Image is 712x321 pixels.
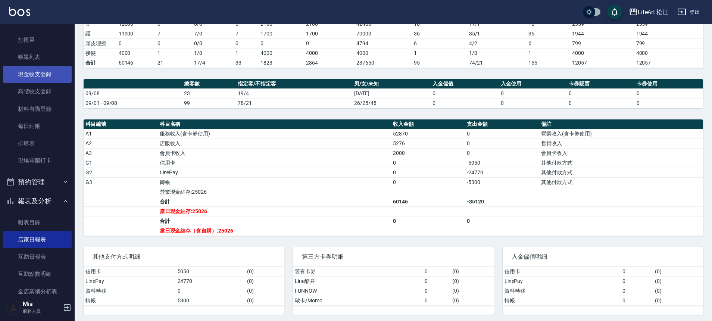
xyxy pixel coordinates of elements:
[539,119,703,129] th: 備註
[302,253,484,261] span: 第三方卡券明細
[352,88,431,98] td: [DATE]
[391,129,465,138] td: 52870
[570,29,634,38] td: 1944
[117,48,156,58] td: 4000
[391,168,465,177] td: 0
[84,177,158,187] td: G3
[245,267,284,277] td: ( 0 )
[3,214,72,231] a: 報表目錄
[304,19,355,29] td: 2100
[3,248,72,265] a: 互助日報表
[259,29,304,38] td: 1700
[352,79,431,89] th: 男/女/未知
[3,49,72,66] a: 帳單列表
[192,48,233,58] td: 1 / 0
[156,58,193,68] td: 21
[84,267,284,306] table: a dense table
[465,129,539,138] td: 0
[234,29,259,38] td: 7
[634,38,703,48] td: 799
[539,158,703,168] td: 其他付款方式
[156,38,193,48] td: 0
[635,98,703,108] td: 0
[84,296,176,305] td: 轉帳
[503,286,621,296] td: 資料轉移
[450,276,494,286] td: ( 0 )
[245,276,284,286] td: ( 0 )
[539,148,703,158] td: 會員卡收入
[158,206,391,216] td: 當日現金結存:25026
[84,286,176,296] td: 資料轉移
[465,148,539,158] td: 0
[84,38,117,48] td: 頭皮理療
[182,79,236,89] th: 總客數
[634,58,703,68] td: 12057
[467,48,527,58] td: 1 / 0
[3,83,72,100] a: 高階收支登錄
[355,38,412,48] td: 4794
[570,48,634,58] td: 4000
[158,119,391,129] th: 科目名稱
[3,118,72,135] a: 每日結帳
[158,129,391,138] td: 服務收入(含卡券使用)
[176,286,245,296] td: 0
[423,286,451,296] td: 0
[527,19,570,29] td: 18
[570,38,634,48] td: 799
[412,48,467,58] td: 1
[3,283,72,300] a: 全店業績分析表
[84,119,158,129] th: 科目編號
[84,98,182,108] td: 09/01 - 09/08
[304,29,355,38] td: 1700
[182,88,236,98] td: 23
[192,19,233,29] td: 6 / 0
[236,79,352,89] th: 指定客/不指定客
[84,267,176,277] td: 信用卡
[9,7,30,16] img: Logo
[467,19,527,29] td: 17 / 1
[84,148,158,158] td: A3
[293,276,422,286] td: Line酷券
[117,29,156,38] td: 11900
[634,48,703,58] td: 4000
[293,286,422,296] td: FUNNOW
[176,296,245,305] td: 5300
[158,226,391,236] td: 當日現金結存（含自購）:25026
[450,296,494,305] td: ( 0 )
[412,19,467,29] td: 18
[467,58,527,68] td: 74/21
[259,38,304,48] td: 0
[84,29,117,38] td: 護
[391,197,465,206] td: 60146
[391,158,465,168] td: 0
[539,129,703,138] td: 營業收入(含卡券使用)
[3,265,72,283] a: 互助點數明細
[465,197,539,206] td: -35120
[304,48,355,58] td: 4000
[158,177,391,187] td: 轉帳
[412,38,467,48] td: 6
[391,119,465,129] th: 收入金額
[465,168,539,177] td: -24770
[156,19,193,29] td: 6
[84,79,703,108] table: a dense table
[234,38,259,48] td: 0
[158,216,391,226] td: 合計
[567,98,635,108] td: 0
[158,168,391,177] td: LinePay
[259,58,304,68] td: 1823
[539,177,703,187] td: 其他付款方式
[293,267,422,277] td: 舊有卡券
[465,138,539,148] td: 0
[293,296,422,305] td: 歐卡/Momo
[176,276,245,286] td: 24770
[158,158,391,168] td: 信用卡
[158,197,391,206] td: 合計
[192,38,233,48] td: 0 / 0
[355,19,412,29] td: 42460
[503,267,621,277] td: 信用卡
[570,19,634,29] td: 2359
[3,66,72,83] a: 現金收支登錄
[527,29,570,38] td: 36
[3,135,72,152] a: 排班表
